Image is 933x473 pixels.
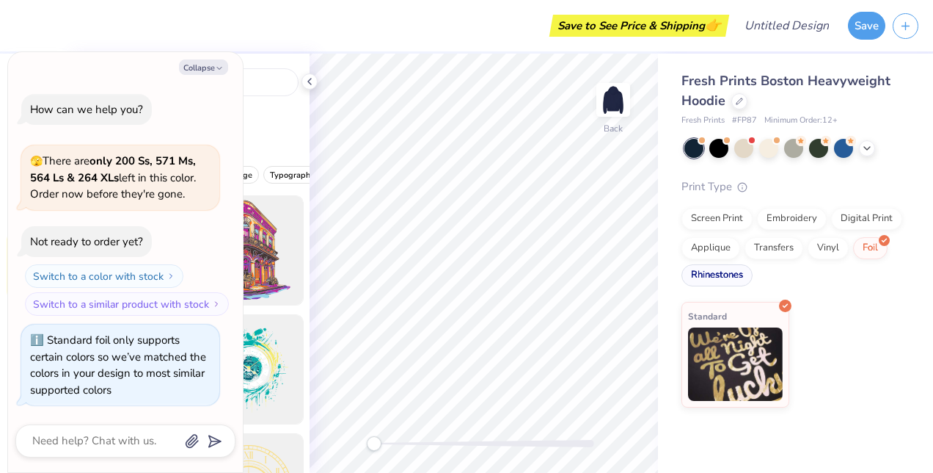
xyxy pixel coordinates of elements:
div: Rhinestones [681,264,753,286]
div: How can we help you? [30,102,143,117]
div: Foil [853,237,888,259]
img: Standard [688,328,783,401]
input: Untitled Design [733,11,841,40]
span: # FP87 [732,115,757,127]
div: Back [604,122,623,135]
button: Save [848,12,885,40]
div: Digital Print [831,208,902,230]
div: Not ready to order yet? [30,234,143,249]
span: Minimum Order: 12 + [764,115,838,127]
img: Switch to a color with stock [167,272,175,281]
div: Applique [681,237,740,259]
div: Accessibility label [367,436,381,451]
div: Screen Print [681,208,753,230]
div: Print Type [681,178,904,195]
button: Collapse [179,59,228,75]
img: Switch to a similar product with stock [212,300,221,308]
div: Embroidery [757,208,827,230]
span: There are left in this color. Order now before they're gone. [30,154,196,201]
strong: only 200 Ss, 571 Ms, 564 Ls & 264 XLs [30,154,196,185]
span: 🫣 [30,154,43,168]
button: filter button [263,166,321,184]
span: 👉 [705,16,721,34]
button: Switch to a similar product with stock [25,292,229,316]
span: Typography [270,170,315,181]
div: Save to See Price & Shipping [553,15,725,37]
button: Switch to a color with stock [25,264,183,288]
span: Fresh Prints [681,115,725,127]
div: Transfers [744,237,803,259]
img: Back [599,85,628,115]
div: Vinyl [808,237,849,259]
span: Fresh Prints Boston Heavyweight Hoodie [681,72,890,109]
div: Standard foil only supports certain colors so we’ve matched the colors in your design to most sim... [30,333,206,397]
span: Standard [688,308,727,324]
